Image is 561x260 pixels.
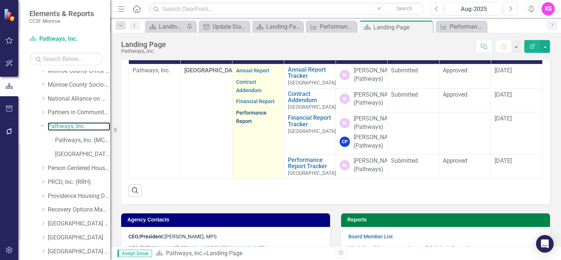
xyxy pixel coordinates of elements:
a: Performance Report [308,22,355,31]
a: Board Member List [348,234,393,239]
td: Double-Click to Edit [336,112,387,154]
a: Landing Page [254,22,301,31]
div: [PERSON_NAME] (Pathways) [354,91,398,108]
a: Pathways, Inc. (MCOMH Internal) [55,136,110,145]
span: [PERSON_NAME], MPS [129,234,217,239]
span: [DATE] [495,91,512,98]
td: Double-Click to Edit [336,154,387,178]
a: Recovery Options Made Easy [48,206,110,214]
a: Pathways, Inc. [29,35,103,43]
span: [GEOGRAPHIC_DATA] [288,104,336,110]
div: Update Staff Contacts and Website Link on Agency Landing Page [213,22,247,31]
td: Double-Click to Edit [387,154,439,178]
input: Search ClearPoint... [149,3,424,15]
td: Double-Click to Edit [336,88,387,112]
a: [GEOGRAPHIC_DATA] (RRH) [48,220,110,228]
div: Pathways, Inc. [121,48,166,54]
a: Annual Report [236,68,269,73]
div: AL [340,160,350,170]
button: KS [542,2,555,15]
h3: Reports [347,217,546,223]
span: Assign Group [117,250,152,257]
td: Double-Click to Edit [232,64,284,178]
strong: CFO: [129,245,140,251]
h3: Agency Contacts [127,217,326,223]
button: Search [386,4,423,14]
span: Approved [443,91,467,98]
a: Contract Addendum [288,91,336,104]
button: Aug-2025 [446,2,502,15]
input: Search Below... [29,53,103,65]
span: Elements & Reports [29,9,94,18]
div: Landing Page [266,22,301,31]
div: AL [340,94,350,104]
td: Double-Click to Edit [491,112,543,154]
a: Performance Report Tracker [288,157,336,170]
div: [PERSON_NAME] (Pathways) [354,66,398,83]
td: Double-Click to Edit Right Click for Context Menu [284,64,336,88]
td: Double-Click to Edit [387,88,439,112]
td: Double-Click to Edit [387,112,439,154]
td: Double-Click to Edit [439,154,491,178]
span: Approved [443,67,467,74]
span: [GEOGRAPHIC_DATA] [288,80,336,86]
td: Double-Click to Edit Right Click for Context Menu [284,154,336,178]
a: Landing Page [147,22,185,31]
span: Submitted [391,157,418,164]
div: AL [340,70,350,80]
a: Financial Report [236,98,275,104]
span: [GEOGRAPHIC_DATA] [184,67,241,74]
a: National Alliance on Mental Illness [48,95,110,103]
a: Person Centered Housing Options, Inc. [48,164,110,173]
a: Performance Report [438,22,485,31]
span: Search [397,6,412,11]
p: Pathways, Inc. [133,66,177,75]
div: [PERSON_NAME] (Pathways) [354,157,398,174]
td: Double-Click to Edit [387,64,439,88]
td: Double-Click to Edit [439,64,491,88]
div: [PERSON_NAME] (Pathways) [354,115,398,131]
td: Double-Click to Edit [491,64,543,88]
a: CC-Cultural Competency Agency Ethnicity Information [348,245,475,251]
a: [GEOGRAPHIC_DATA] [55,150,110,159]
td: Double-Click to Edit Right Click for Context Menu [284,112,336,154]
div: Landing Page [206,250,242,257]
small: CCSI: Monroe [29,18,94,24]
div: CP [340,137,350,147]
a: PRCD, Inc. (RRH) [48,178,110,187]
a: Annual Report Tracker [288,66,336,79]
a: [GEOGRAPHIC_DATA] [48,234,110,242]
span: [GEOGRAPHIC_DATA] [288,128,336,134]
span: Approved [443,157,467,164]
div: [PERSON_NAME] (Pathways) [354,133,398,150]
div: AL [340,118,350,128]
div: Landing Page [373,23,431,32]
span: [PERSON_NAME] ( ) [129,245,265,251]
span: [GEOGRAPHIC_DATA] [288,170,336,176]
img: ClearPoint Strategy [3,8,17,21]
div: Performance Report [450,22,485,31]
span: Submitted [391,91,418,98]
a: Pathways, Inc. [166,250,203,257]
a: Contract Addendum [236,79,261,93]
a: Monroe County Socio-Legal Center [48,81,110,89]
div: Open Intercom Messenger [536,235,554,253]
a: Providence Housing Development Corporation [48,192,110,201]
span: [DATE] [495,157,512,164]
a: Update Staff Contacts and Website Link on Agency Landing Page [200,22,247,31]
td: Double-Click to Edit [439,112,491,154]
a: [GEOGRAPHIC_DATA] (RRH) [48,248,110,256]
span: [DATE] [495,115,512,122]
td: Double-Click to Edit [439,88,491,112]
a: Pathways, Inc. [48,122,110,131]
div: Performance Report [320,22,355,31]
a: Monroe County Office of Mental Health [48,67,110,75]
div: Landing Page [121,40,166,48]
td: Double-Click to Edit [491,154,543,178]
td: Double-Click to Edit [491,88,543,112]
a: Financial Report Tracker [288,115,336,127]
a: Partners in Community Development [48,108,110,117]
a: [EMAIL_ADDRESS][DOMAIN_NAME] [182,245,264,251]
div: » [156,249,330,258]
